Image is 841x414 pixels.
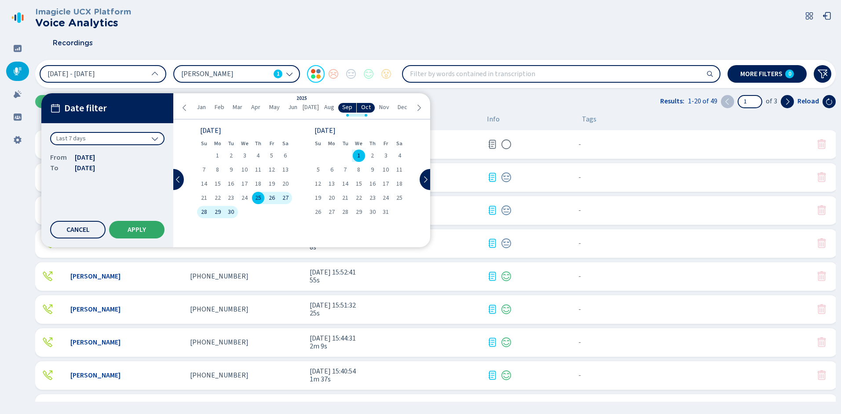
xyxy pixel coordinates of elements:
svg: icon-emoji-smile [501,271,512,282]
div: Transcription available [487,238,497,249]
span: 17 [241,181,248,187]
abbr: Tuesday [342,140,348,147]
span: 22 [215,195,221,201]
svg: chevron-up [151,70,158,77]
span: 6 [284,153,287,159]
span: [PERSON_NAME] [181,69,270,79]
abbr: Monday [214,140,221,147]
span: 11 [396,167,402,173]
abbr: Saturday [282,140,289,147]
div: Fri Sep 19 2025 [265,178,278,190]
svg: journal-text [487,370,497,381]
span: 1 [216,153,219,159]
span: 7 [344,167,347,173]
span: 28 [201,209,207,215]
div: Groups [6,107,29,127]
div: Mon Sep 01 2025 [211,150,224,162]
div: Sat Sep 27 2025 [278,192,292,204]
svg: journal-text [487,139,497,150]
div: Outgoing call [42,304,53,315]
div: Fri Oct 24 2025 [379,192,393,204]
span: Mar [233,104,242,111]
svg: chevron-left [724,98,731,105]
svg: journal-text [487,337,497,348]
abbr: Monday [328,140,335,147]
button: Clear filters [814,65,831,83]
span: 29 [356,209,362,215]
span: 24 [383,195,389,201]
span: No tags assigned [578,272,581,280]
abbr: Thursday [369,140,376,147]
svg: trash-fill [816,271,827,282]
div: Positive sentiment [501,271,512,282]
span: 19 [269,181,275,187]
span: 15 [356,181,362,187]
span: 20 [282,181,289,187]
svg: icon-emoji-smile [501,304,512,315]
span: No tags assigned [578,206,581,214]
span: [DATE] [75,152,95,163]
span: [DATE] [303,104,319,111]
button: Your role doesn't allow you to delete this conversation [816,205,827,216]
span: 1 [357,153,360,159]
div: Recordings [6,62,29,81]
span: 4 [256,153,260,159]
div: Sat Oct 11 2025 [393,164,406,176]
svg: chevron-left [175,176,182,183]
span: 7 [202,167,205,173]
svg: telephone-outbound [42,304,53,315]
div: Fri Sep 12 2025 [265,164,278,176]
div: Mon Sep 08 2025 [211,164,224,176]
svg: calendar [50,103,61,114]
svg: chevron-right [422,176,429,183]
span: 17 [383,181,389,187]
div: Mon Sep 15 2025 [211,178,224,190]
div: Fri Oct 03 2025 [379,150,393,162]
svg: journal-text [487,238,497,249]
svg: icon-emoji-silent [501,139,512,150]
div: Mon Oct 20 2025 [325,192,339,204]
div: Neutral sentiment [501,238,512,249]
div: Transcription available [487,205,497,216]
svg: telephone-outbound [42,337,53,348]
svg: groups-filled [13,113,22,121]
div: Sun Sep 21 2025 [197,192,211,204]
span: No tags assigned [578,305,581,313]
div: Fri Oct 17 2025 [379,178,393,190]
svg: telephone-outbound [42,238,53,249]
div: Transcription available [487,304,497,315]
abbr: Friday [384,140,388,147]
span: 16 [369,181,376,187]
div: [DATE] [314,128,403,134]
div: Fri Oct 31 2025 [379,206,393,218]
span: Tags [582,115,596,123]
span: 21 [201,195,207,201]
div: Thu Oct 16 2025 [366,178,379,190]
span: 12 [315,181,321,187]
span: 10 [383,167,389,173]
svg: trash-fill [816,304,827,315]
svg: journal-text [487,271,497,282]
svg: chevron-left [181,104,188,111]
div: Thu Oct 23 2025 [366,192,379,204]
button: Reload the current page [823,95,836,108]
span: Cancel [66,226,90,233]
span: 5 [317,167,320,173]
h3: Imagicle UCX Platform [35,7,131,17]
div: Sun Oct 26 2025 [311,206,325,218]
span: 12 [269,167,275,173]
div: Transcription in progress... [487,139,497,150]
div: Sat Oct 18 2025 [393,178,406,190]
svg: dashboard-filled [13,44,22,53]
svg: telephone-outbound [42,271,53,282]
span: 23 [228,195,234,201]
span: 3 [243,153,246,159]
span: Apply [128,226,146,233]
button: Your role doesn't allow you to delete this conversation [816,271,827,282]
svg: mic-fill [13,67,22,76]
span: 9 [230,167,233,173]
span: 10 [241,167,248,173]
button: Your role doesn't allow you to delete this conversation [816,172,827,183]
button: Previous page [721,95,734,108]
abbr: Saturday [396,140,402,147]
